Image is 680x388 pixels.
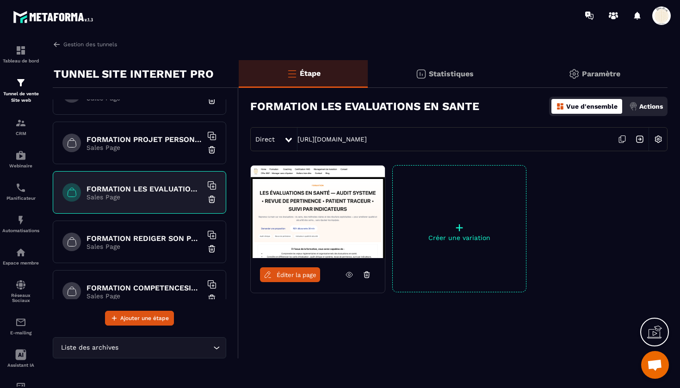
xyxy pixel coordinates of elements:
p: Sales Page [87,292,202,300]
div: Search for option [53,337,226,358]
a: Éditer la page [260,267,320,282]
p: Tableau de bord [2,58,39,63]
img: arrow [53,40,61,49]
p: Réseaux Sociaux [2,293,39,303]
a: automationsautomationsWebinaire [2,143,39,175]
img: setting-w.858f3a88.svg [649,130,667,148]
img: trash [207,244,216,253]
span: Direct [255,135,275,143]
p: Sales Page [87,94,202,102]
p: Vue d'ensemble [566,103,618,110]
h6: FORMATION LES EVALUATIONS EN SANTE [87,185,202,193]
img: setting-gr.5f69749f.svg [569,68,580,80]
img: automations [15,150,26,161]
div: Ouvrir le chat [641,351,669,379]
a: emailemailE-mailing [2,310,39,342]
button: Ajouter une étape [105,311,174,326]
a: automationsautomationsEspace membre [2,240,39,272]
img: trash [207,294,216,303]
img: automations [15,247,26,258]
p: Sales Page [87,144,202,151]
img: trash [207,96,216,105]
img: trash [207,195,216,204]
img: formation [15,45,26,56]
img: stats.20deebd0.svg [415,68,427,80]
a: formationformationTunnel de vente Site web [2,70,39,111]
img: logo [13,8,96,25]
img: bars-o.4a397970.svg [286,68,297,79]
img: trash [207,145,216,154]
h3: FORMATION LES EVALUATIONS EN SANTE [250,100,479,113]
p: Actions [639,103,663,110]
a: Gestion des tunnels [53,40,117,49]
input: Search for option [120,343,211,353]
a: social-networksocial-networkRéseaux Sociaux [2,272,39,310]
a: schedulerschedulerPlanificateur [2,175,39,208]
p: Sales Page [87,193,202,201]
h6: FORMATION REDIGER SON PROJET D'ETABLISSEMENT CPOM [87,234,202,243]
a: formationformationCRM [2,111,39,143]
p: Étape [300,69,321,78]
span: Ajouter une étape [120,314,169,323]
p: Paramètre [582,69,620,78]
p: Assistant IA [2,363,39,368]
a: Assistant IA [2,342,39,375]
img: formation [15,77,26,88]
h6: FORMATION COMPETENCESIDECEHPAD [87,283,202,292]
img: scheduler [15,182,26,193]
span: Éditer la page [277,271,316,278]
a: formationformationTableau de bord [2,38,39,70]
p: Automatisations [2,228,39,233]
p: Espace membre [2,260,39,265]
span: Liste des archives [59,343,120,353]
img: email [15,317,26,328]
p: E-mailing [2,330,39,335]
p: Tunnel de vente Site web [2,91,39,104]
p: Planificateur [2,196,39,201]
p: CRM [2,131,39,136]
img: dashboard-orange.40269519.svg [556,102,564,111]
h6: FORMATION PROJET PERSONNALISE [87,135,202,144]
p: Webinaire [2,163,39,168]
img: arrow-next.bcc2205e.svg [631,130,649,148]
img: image [251,166,385,258]
img: actions.d6e523a2.png [629,102,637,111]
img: formation [15,117,26,129]
img: social-network [15,279,26,290]
p: Sales Page [87,243,202,250]
p: Créer une variation [393,234,526,241]
img: automations [15,215,26,226]
p: + [393,221,526,234]
a: [URL][DOMAIN_NAME] [297,135,367,143]
a: automationsautomationsAutomatisations [2,208,39,240]
p: Statistiques [429,69,474,78]
p: TUNNEL SITE INTERNET PRO [54,65,214,83]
